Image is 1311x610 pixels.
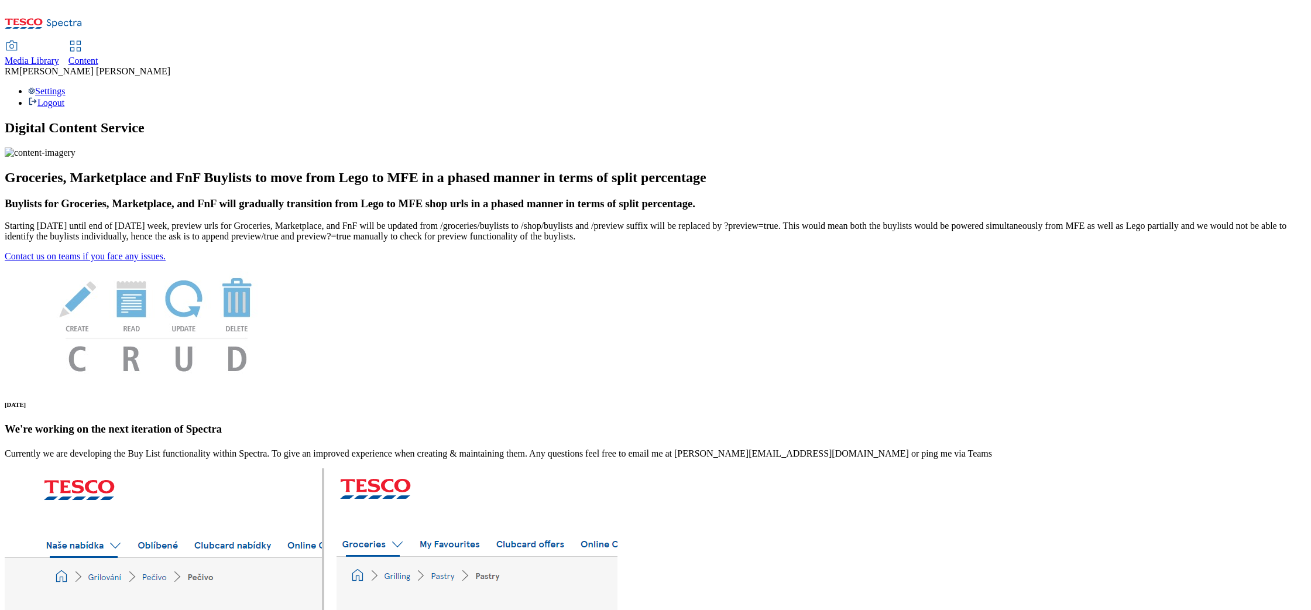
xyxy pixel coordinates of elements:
img: content-imagery [5,148,75,158]
a: Contact us on teams if you face any issues. [5,251,166,261]
span: Media Library [5,56,59,66]
img: News Image [5,262,309,384]
h2: Groceries, Marketplace and FnF Buylists to move from Lego to MFE in a phased manner in terms of s... [5,170,1306,186]
h1: Digital Content Service [5,120,1306,136]
p: Currently we are developing the Buy List functionality within Spectra. To give an improved experi... [5,448,1306,459]
h3: Buylists for Groceries, Marketplace, and FnF will gradually transition from Lego to MFE shop urls... [5,197,1306,210]
span: RM [5,66,19,76]
a: Settings [28,86,66,96]
p: Starting [DATE] until end of [DATE] week, preview urls for Groceries, Marketplace, and FnF will b... [5,221,1306,242]
a: Content [68,42,98,66]
a: Logout [28,98,64,108]
span: Content [68,56,98,66]
span: [PERSON_NAME] [PERSON_NAME] [19,66,170,76]
h6: [DATE] [5,401,1306,408]
a: Media Library [5,42,59,66]
h3: We're working on the next iteration of Spectra [5,423,1306,436]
